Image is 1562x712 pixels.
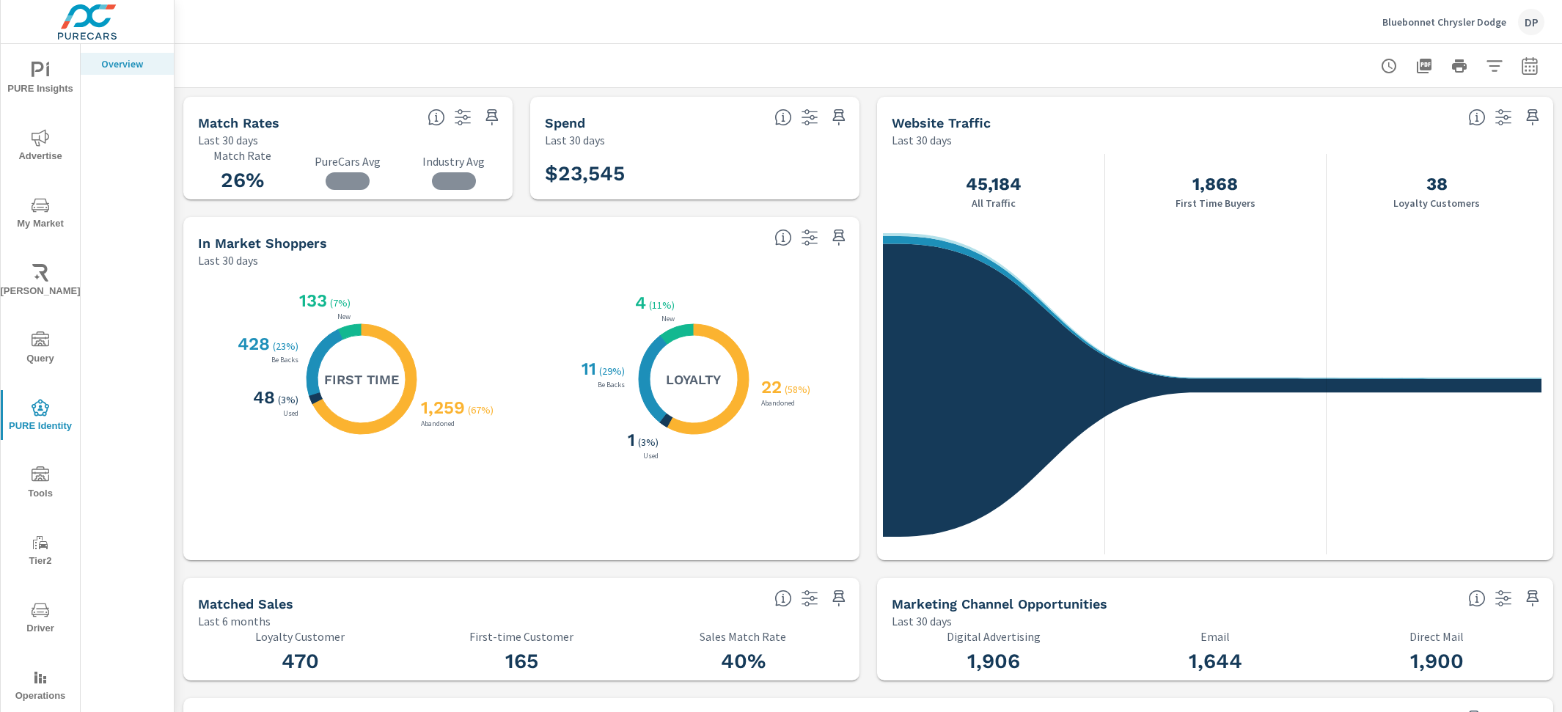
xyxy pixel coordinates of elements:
[632,293,646,313] h3: 4
[1521,106,1544,129] span: Save this to your personalized report
[235,334,270,354] h3: 428
[198,235,327,251] h5: In Market Shoppers
[5,601,76,637] span: Driver
[625,430,635,450] h3: 1
[250,387,275,408] h3: 48
[5,331,76,367] span: Query
[1335,630,1539,643] p: Direct Mail
[827,106,851,129] span: Save this to your personalized report
[419,649,623,674] h3: 165
[1113,630,1317,643] p: Email
[827,587,851,610] span: Save this to your personalized report
[545,115,585,131] h5: Spend
[480,106,504,129] span: Save this to your personalized report
[5,466,76,502] span: Tools
[5,669,76,705] span: Operations
[892,612,952,630] p: Last 30 days
[198,612,271,630] p: Last 6 months
[418,397,465,418] h3: 1,259
[428,109,445,126] span: Match rate: % of Identifiable Traffic. Pure Identity avg: Avg match rate of all PURE Identity cus...
[1382,15,1506,29] p: Bluebonnet Chrysler Dodge
[198,252,258,269] p: Last 30 days
[1521,587,1544,610] span: Save this to your personalized report
[198,630,402,643] p: Loyalty Customer
[1515,51,1544,81] button: Select Date Range
[545,131,605,149] p: Last 30 days
[418,420,458,427] p: Abandoned
[198,149,286,162] p: Match Rate
[334,313,353,320] p: New
[666,371,721,388] h5: Loyalty
[1445,51,1474,81] button: Print Report
[774,229,792,246] span: Loyalty: Matched has purchased from the dealership before and has exhibited a preference through ...
[5,399,76,435] span: PURE Identity
[1335,649,1539,674] h3: 1,900
[892,115,991,131] h5: Website Traffic
[892,649,1096,674] h3: 1,906
[198,168,286,193] h3: 26%
[198,131,258,149] p: Last 30 days
[410,154,498,169] p: Industry Avg
[641,630,845,643] p: Sales Match Rate
[545,161,625,186] h3: $23,545
[649,298,678,312] p: ( 11% )
[5,197,76,232] span: My Market
[5,62,76,98] span: PURE Insights
[599,364,628,378] p: ( 29% )
[1468,109,1486,126] span: All traffic is the data we start with. It’s unique personas over a 30-day period. We don’t consid...
[198,649,402,674] h3: 470
[330,296,353,309] p: ( 7% )
[101,56,162,71] p: Overview
[198,115,279,131] h5: Match Rates
[892,131,952,149] p: Last 30 days
[198,596,293,612] h5: Matched Sales
[280,410,301,417] p: Used
[5,534,76,570] span: Tier2
[5,264,76,300] span: [PERSON_NAME]
[892,630,1096,643] p: Digital Advertising
[419,630,623,643] p: First-time Customer
[758,400,798,407] p: Abandoned
[278,393,301,406] p: ( 3% )
[827,226,851,249] span: Save this to your personalized report
[5,129,76,165] span: Advertise
[758,377,782,397] h3: 22
[268,356,301,364] p: Be Backs
[273,340,301,353] p: ( 23% )
[324,371,399,388] h5: First Time
[640,452,661,460] p: Used
[785,383,813,396] p: ( 58% )
[595,381,628,389] p: Be Backs
[304,154,392,169] p: PureCars Avg
[638,436,661,449] p: ( 3% )
[296,290,327,311] h3: 133
[81,53,174,75] div: Overview
[579,359,596,379] h3: 11
[659,315,678,323] p: New
[774,590,792,607] span: Loyalty: Matches that have purchased from the dealership before and purchased within the timefram...
[641,649,845,674] h3: 40%
[1468,590,1486,607] span: Matched shoppers that can be exported to each channel type. This is targetable traffic.
[1480,51,1509,81] button: Apply Filters
[892,596,1107,612] h5: Marketing Channel Opportunities
[1409,51,1439,81] button: "Export Report to PDF"
[1518,9,1544,35] div: DP
[1113,649,1317,674] h3: 1,644
[774,109,792,126] span: Total PureCars DigAdSpend. Data sourced directly from the Ad Platforms. Non-Purecars DigAd client...
[468,403,496,416] p: ( 67% )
